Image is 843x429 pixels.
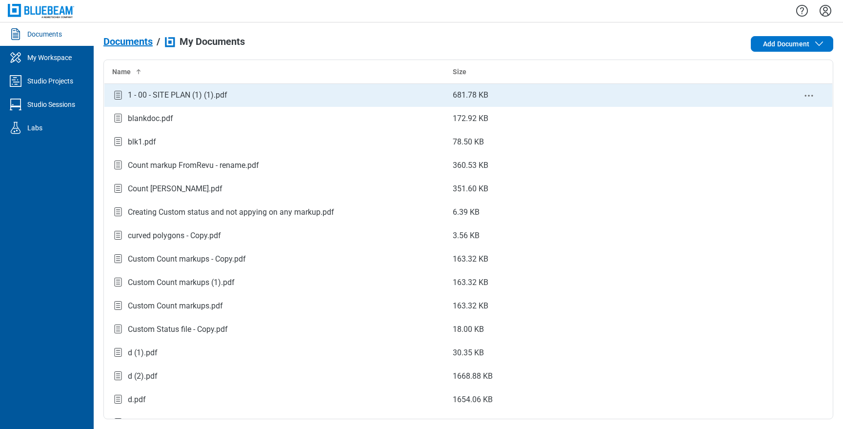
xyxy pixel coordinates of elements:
[128,160,259,171] div: Count markup FromRevu - rename.pdf
[128,113,173,124] div: blankdoc.pdf
[8,73,23,89] svg: Studio Projects
[27,100,75,109] div: Studio Sessions
[8,50,23,65] svg: My Workspace
[8,26,23,42] svg: Documents
[112,67,437,77] div: Name
[818,2,833,19] button: Settings
[445,177,786,201] td: 351.60 KB
[751,36,833,52] button: Add Document
[157,36,160,47] div: /
[445,247,786,271] td: 163.32 KB
[8,97,23,112] svg: Studio Sessions
[8,120,23,136] svg: Labs
[128,417,251,429] div: Document with digital signature.pdf
[445,83,786,107] td: 681.78 KB
[445,271,786,294] td: 163.32 KB
[445,341,786,365] td: 30.35 KB
[128,394,146,406] div: d.pdf
[445,388,786,411] td: 1654.06 KB
[445,318,786,341] td: 18.00 KB
[128,136,156,148] div: blk1.pdf
[128,230,221,242] div: curved polygons - Copy.pdf
[180,36,245,47] span: My Documents
[128,89,227,101] div: 1 - 00 - SITE PLAN (1) (1).pdf
[445,201,786,224] td: 6.39 KB
[445,224,786,247] td: 3.56 KB
[27,53,72,62] div: My Workspace
[445,107,786,130] td: 172.92 KB
[27,123,42,133] div: Labs
[445,154,786,177] td: 360.53 KB
[128,183,222,195] div: Count [PERSON_NAME].pdf
[128,277,235,288] div: Custom Count markups (1).pdf
[453,67,778,77] div: Size
[27,76,73,86] div: Studio Projects
[27,29,62,39] div: Documents
[445,294,786,318] td: 163.32 KB
[128,206,334,218] div: Creating Custom status and not appying on any markup.pdf
[128,324,228,335] div: Custom Status file - Copy.pdf
[128,347,158,359] div: d (1).pdf
[445,130,786,154] td: 78.50 KB
[763,39,809,49] span: Add Document
[8,4,74,18] img: Bluebeam, Inc.
[128,300,223,312] div: Custom Count markups.pdf
[445,365,786,388] td: 1668.88 KB
[128,253,246,265] div: Custom Count markups - Copy.pdf
[128,370,158,382] div: d (2).pdf
[803,90,815,102] button: context-menu
[103,36,153,47] span: Documents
